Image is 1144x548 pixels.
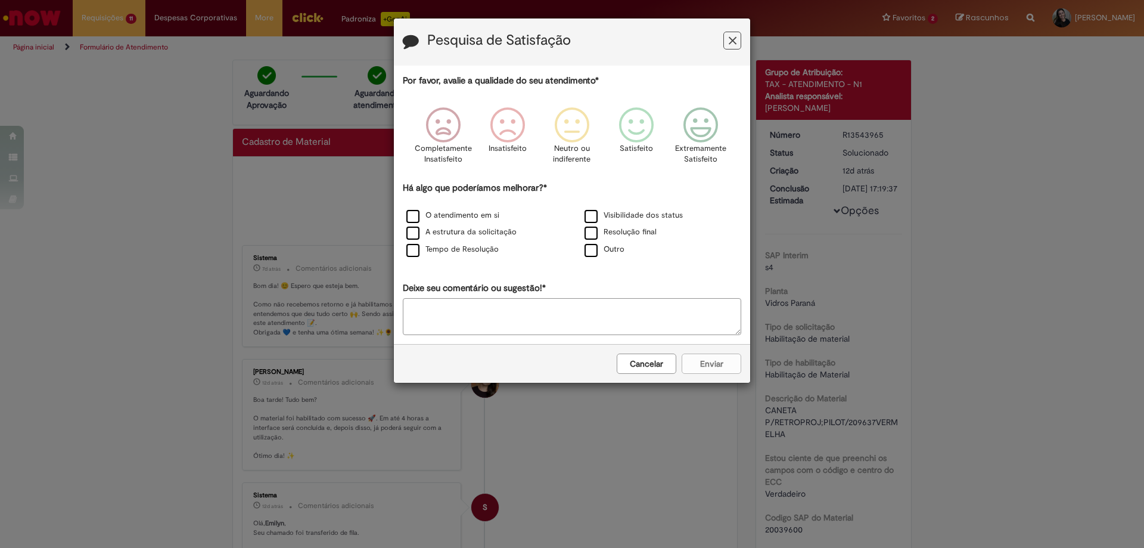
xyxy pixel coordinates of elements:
[403,75,599,87] label: Por favor, avalie a qualidade do seu atendimento*
[477,98,538,180] div: Insatisfeito
[427,33,571,48] label: Pesquisa de Satisfação
[606,98,667,180] div: Satisfeito
[412,98,473,180] div: Completamente Insatisfeito
[585,227,657,238] label: Resolução final
[406,210,499,221] label: O atendimento em si
[542,98,602,180] div: Neutro ou indiferente
[620,143,653,154] p: Satisfeito
[551,143,593,165] p: Neutro ou indiferente
[585,210,683,221] label: Visibilidade dos status
[415,143,472,165] p: Completamente Insatisfeito
[670,98,731,180] div: Extremamente Satisfeito
[617,354,676,374] button: Cancelar
[403,282,546,295] label: Deixe seu comentário ou sugestão!*
[403,182,741,259] div: Há algo que poderíamos melhorar?*
[406,227,517,238] label: A estrutura da solicitação
[585,244,624,255] label: Outro
[675,143,726,165] p: Extremamente Satisfeito
[489,143,527,154] p: Insatisfeito
[406,244,499,255] label: Tempo de Resolução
